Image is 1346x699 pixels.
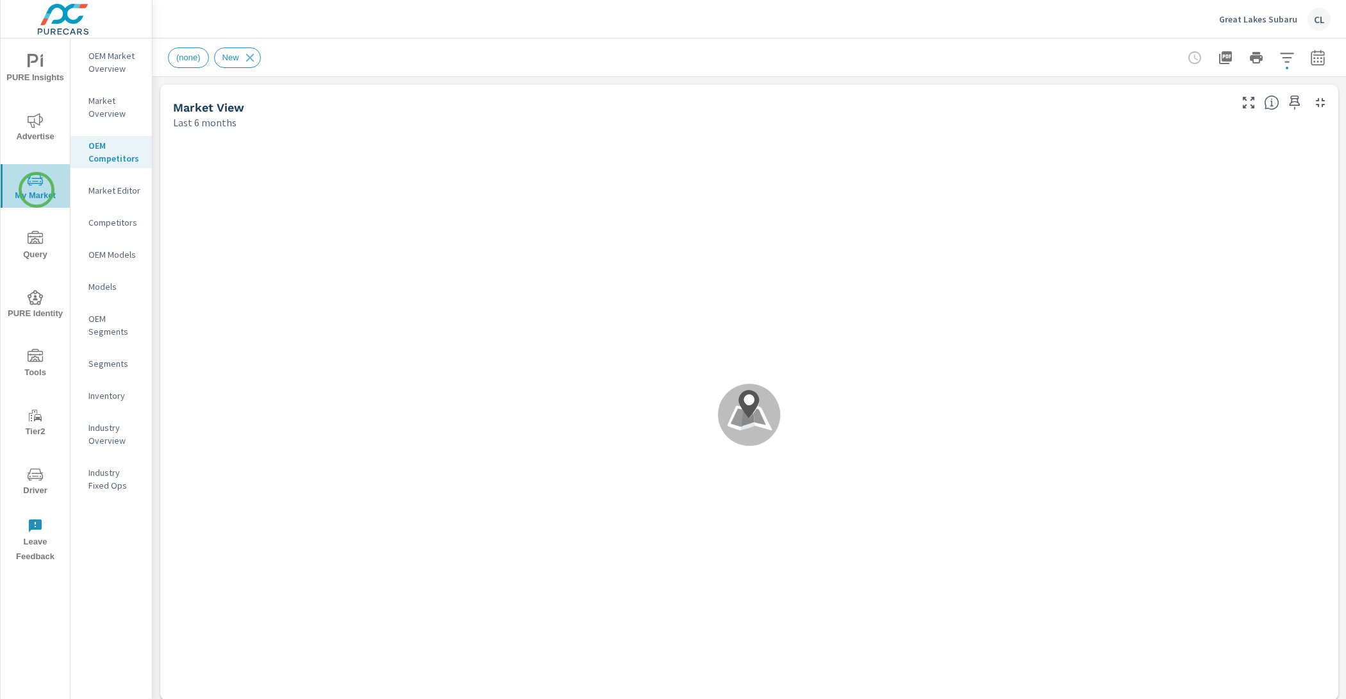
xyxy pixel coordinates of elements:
[71,277,152,296] div: Models
[1219,13,1297,25] p: Great Lakes Subaru
[1243,45,1269,71] button: Print Report
[4,172,66,203] span: My Market
[71,386,152,405] div: Inventory
[4,467,66,498] span: Driver
[88,312,142,338] p: OEM Segments
[71,136,152,168] div: OEM Competitors
[1274,45,1300,71] button: Apply Filters
[1238,92,1259,113] button: Make Fullscreen
[88,280,142,293] p: Models
[88,357,142,370] p: Segments
[71,309,152,341] div: OEM Segments
[173,115,237,130] p: Last 6 months
[88,184,142,197] p: Market Editor
[4,518,66,564] span: Leave Feedback
[71,181,152,200] div: Market Editor
[4,290,66,321] span: PURE Identity
[88,389,142,402] p: Inventory
[71,46,152,78] div: OEM Market Overview
[1308,8,1331,31] div: CL
[88,466,142,492] p: Industry Fixed Ops
[71,418,152,450] div: Industry Overview
[1,38,70,569] div: nav menu
[1284,92,1305,113] span: Save this to your personalized report
[88,421,142,447] p: Industry Overview
[88,248,142,261] p: OEM Models
[173,101,244,114] h5: Market View
[71,354,152,373] div: Segments
[88,139,142,165] p: OEM Competitors
[88,49,142,75] p: OEM Market Overview
[1305,45,1331,71] button: Select Date Range
[71,91,152,123] div: Market Overview
[214,47,261,68] div: New
[215,53,247,62] span: New
[1213,45,1238,71] button: "Export Report to PDF"
[4,349,66,380] span: Tools
[4,113,66,144] span: Advertise
[71,245,152,264] div: OEM Models
[4,54,66,85] span: PURE Insights
[1264,95,1279,110] span: Find the biggest opportunities in your market for your inventory. Understand by postal code where...
[88,94,142,120] p: Market Overview
[4,408,66,439] span: Tier2
[71,463,152,495] div: Industry Fixed Ops
[88,216,142,229] p: Competitors
[4,231,66,262] span: Query
[169,53,208,62] span: (none)
[71,213,152,232] div: Competitors
[1310,92,1331,113] button: Minimize Widget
